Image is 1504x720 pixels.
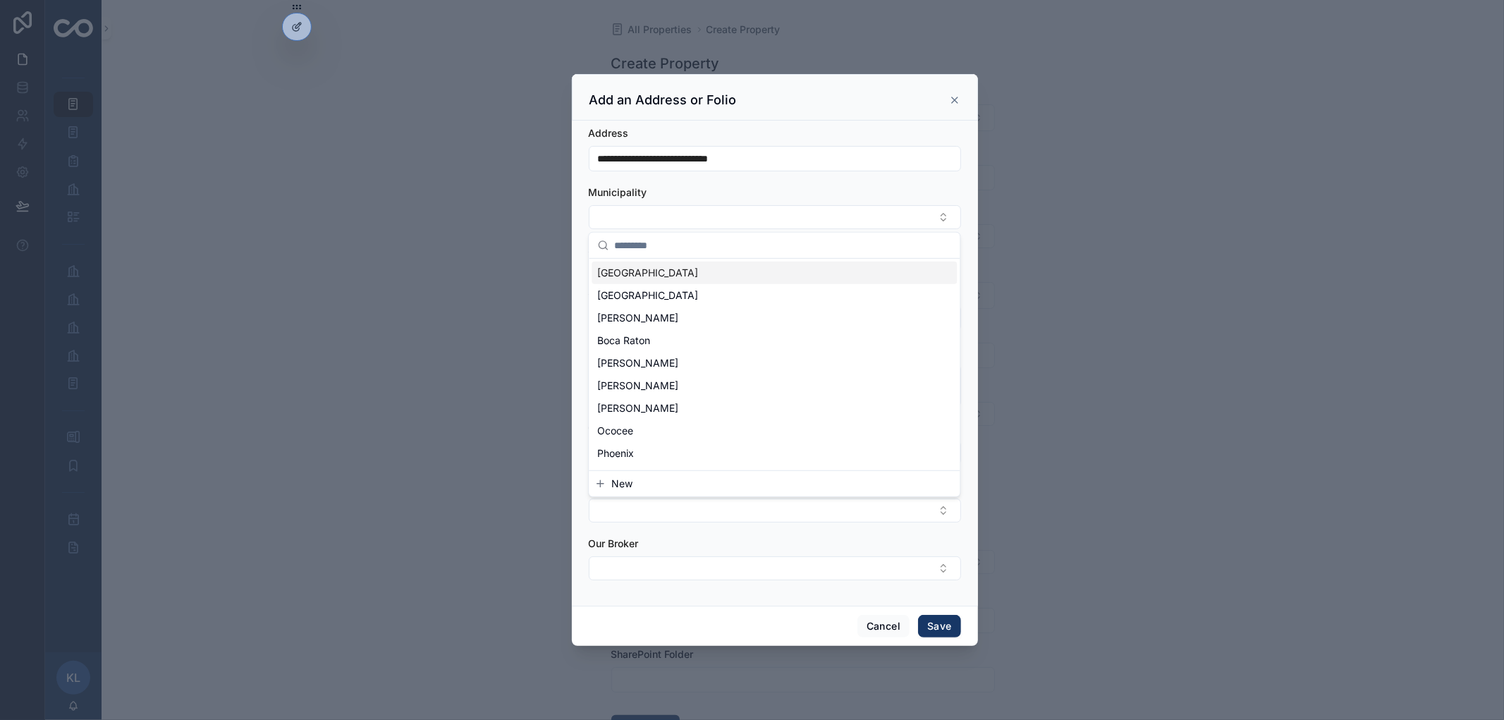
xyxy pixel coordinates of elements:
[857,615,910,637] button: Cancel
[589,186,647,198] span: Municipality
[597,401,678,415] span: [PERSON_NAME]
[589,556,961,580] button: Select Button
[918,615,960,637] button: Save
[611,477,632,491] span: New
[589,259,960,470] div: Suggestions
[589,537,639,549] span: Our Broker
[597,424,633,438] span: Ococee
[597,266,698,280] span: [GEOGRAPHIC_DATA]
[597,446,634,460] span: Phoenix
[589,127,629,139] span: Address
[597,379,678,393] span: [PERSON_NAME]
[589,499,961,523] button: Select Button
[594,477,954,491] button: New
[597,356,678,370] span: [PERSON_NAME]
[597,469,629,483] span: Goulds
[597,334,650,348] span: Boca Raton
[589,205,961,229] button: Select Button
[597,311,678,325] span: [PERSON_NAME]
[589,92,737,109] h3: Add an Address or Folio
[597,288,698,303] span: [GEOGRAPHIC_DATA]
